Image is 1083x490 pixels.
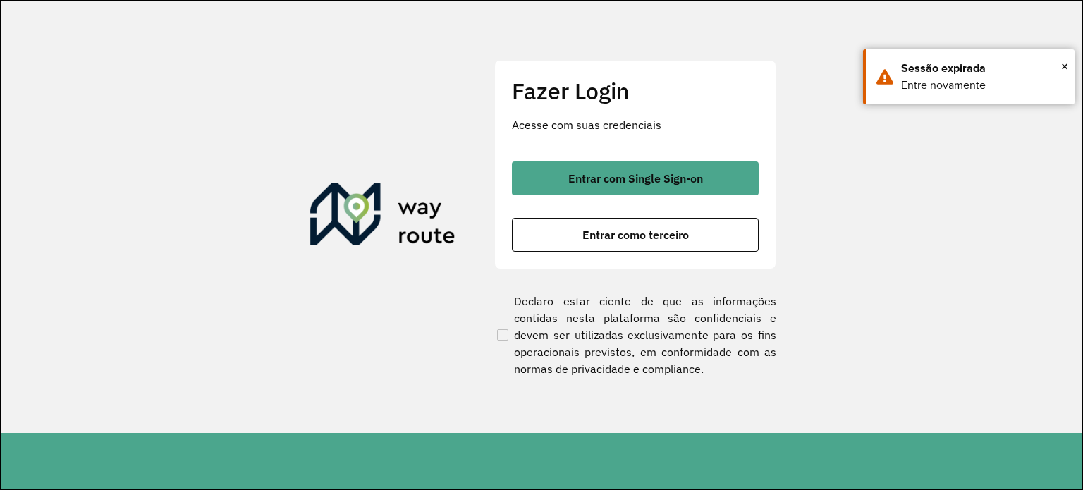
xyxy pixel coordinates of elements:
div: Entre novamente [901,77,1064,94]
span: Entrar como terceiro [582,229,689,240]
button: button [512,218,759,252]
img: Roteirizador AmbevTech [310,183,455,251]
h2: Fazer Login [512,78,759,104]
div: Sessão expirada [901,60,1064,77]
label: Declaro estar ciente de que as informações contidas nesta plataforma são confidenciais e devem se... [494,293,776,377]
p: Acesse com suas credenciais [512,116,759,133]
button: Close [1061,56,1068,77]
span: Entrar com Single Sign-on [568,173,703,184]
button: button [512,161,759,195]
span: × [1061,56,1068,77]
